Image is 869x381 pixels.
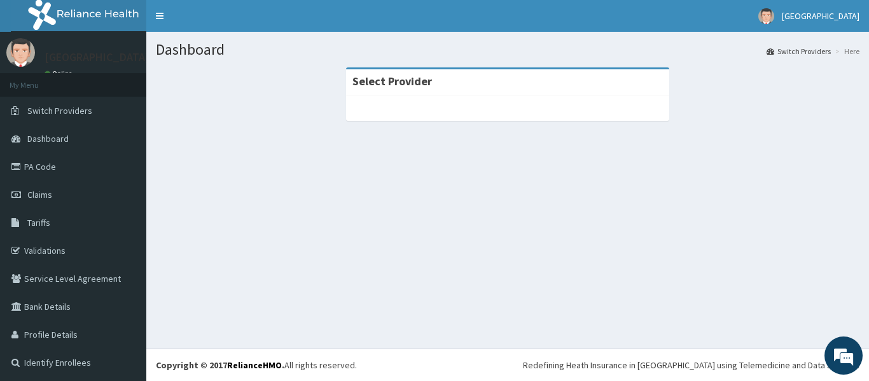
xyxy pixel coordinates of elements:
span: [GEOGRAPHIC_DATA] [782,10,859,22]
span: Tariffs [27,217,50,228]
li: Here [832,46,859,57]
span: Dashboard [27,133,69,144]
p: [GEOGRAPHIC_DATA] [45,52,149,63]
a: RelianceHMO [227,359,282,371]
div: Redefining Heath Insurance in [GEOGRAPHIC_DATA] using Telemedicine and Data Science! [523,359,859,371]
strong: Select Provider [352,74,432,88]
img: User Image [758,8,774,24]
img: User Image [6,38,35,67]
span: Switch Providers [27,105,92,116]
a: Switch Providers [767,46,831,57]
footer: All rights reserved. [146,349,869,381]
a: Online [45,69,75,78]
span: Claims [27,189,52,200]
h1: Dashboard [156,41,859,58]
strong: Copyright © 2017 . [156,359,284,371]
